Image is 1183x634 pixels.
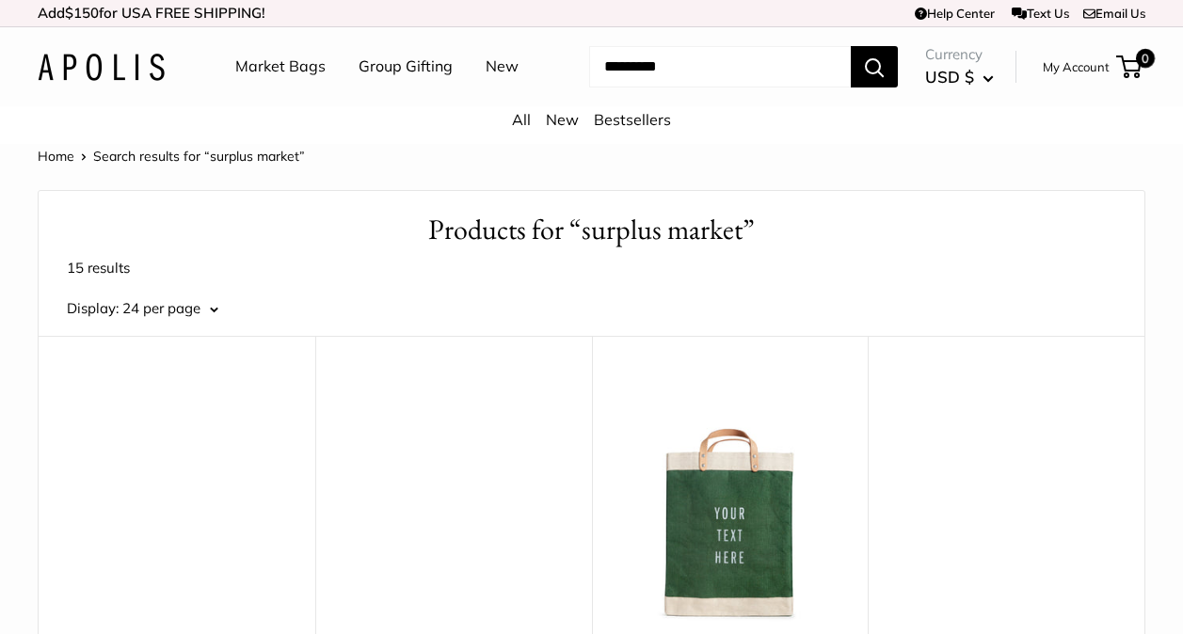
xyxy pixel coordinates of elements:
label: Display: [67,295,119,322]
button: 24 per page [122,295,218,322]
a: Bestsellers [594,110,671,129]
img: description_Make it yours with custom printed text. [611,383,850,622]
a: New [546,110,579,129]
span: 24 per page [122,299,200,317]
a: Market Bags [235,53,326,81]
a: Help Center [915,6,995,21]
a: My Account [1043,55,1110,78]
a: Home [38,148,74,165]
img: Apolis [38,54,165,81]
a: Shoulder Market Bag in Field GreenShoulder Market Bag in Field Green [57,383,296,622]
button: USD $ [925,62,994,92]
a: Market Tote in NavyMarket Tote in Navy [887,383,1126,622]
button: Search [851,46,898,87]
p: 15 results [67,255,1116,281]
a: Shoulder Market Bag in BlushShoulder Market Bag in Blush [334,383,573,622]
a: New [486,53,519,81]
span: Currency [925,41,994,68]
span: $150 [65,4,99,22]
a: All [512,110,531,129]
a: Group Gifting [359,53,453,81]
input: Search... [589,46,851,87]
span: USD $ [925,67,974,87]
span: 0 [1136,49,1155,68]
a: 0 [1118,55,1142,78]
a: Text Us [1012,6,1069,21]
nav: Breadcrumb [38,144,305,168]
a: description_Make it yours with custom printed text.Market Bag in Field Green [611,383,850,622]
a: Email Us [1083,6,1145,21]
span: Search results for “surplus market” [93,148,305,165]
h1: Products for “surplus market” [67,210,1116,250]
